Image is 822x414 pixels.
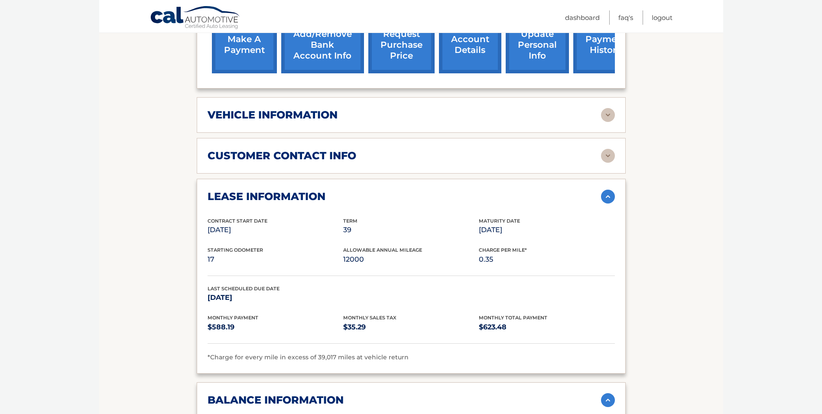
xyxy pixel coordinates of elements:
h2: vehicle information [208,108,338,122]
a: Dashboard [565,10,600,25]
p: $588.19 [208,321,343,333]
span: Starting Odometer [208,247,263,253]
p: [DATE] [479,224,614,236]
span: *Charge for every mile in excess of 39,017 miles at vehicle return [208,353,409,361]
p: [DATE] [208,292,343,304]
h2: lease information [208,190,325,203]
a: account details [439,16,501,73]
img: accordion-rest.svg [601,108,615,122]
img: accordion-active.svg [601,190,615,204]
h2: customer contact info [208,149,356,162]
span: Maturity Date [479,218,520,224]
a: FAQ's [618,10,633,25]
a: make a payment [212,16,277,73]
a: Logout [652,10,673,25]
a: payment history [573,16,638,73]
p: 39 [343,224,479,236]
p: 12000 [343,253,479,266]
span: Monthly Sales Tax [343,315,396,321]
span: Term [343,218,357,224]
p: 17 [208,253,343,266]
a: Add/Remove bank account info [281,16,364,73]
img: accordion-rest.svg [601,149,615,163]
img: accordion-active.svg [601,393,615,407]
a: update personal info [506,16,569,73]
h2: balance information [208,394,344,407]
span: Monthly Payment [208,315,258,321]
p: $35.29 [343,321,479,333]
span: Contract Start Date [208,218,267,224]
span: Monthly Total Payment [479,315,547,321]
p: 0.35 [479,253,614,266]
span: Last Scheduled Due Date [208,286,279,292]
span: Allowable Annual Mileage [343,247,422,253]
a: Cal Automotive [150,6,241,31]
p: [DATE] [208,224,343,236]
p: $623.48 [479,321,614,333]
span: Charge Per Mile* [479,247,527,253]
a: request purchase price [368,16,435,73]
